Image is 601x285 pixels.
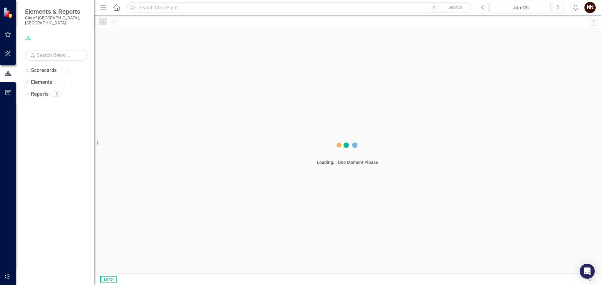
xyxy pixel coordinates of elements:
[25,8,88,15] span: Elements & Reports
[439,3,471,12] button: Search
[25,50,88,61] input: Search Below...
[3,7,15,18] img: ClearPoint Strategy
[31,91,49,98] a: Reports
[449,5,462,10] span: Search
[317,159,378,165] div: Loading... One Moment Please
[100,276,117,282] span: Editor
[52,92,62,97] div: 5
[493,4,548,12] div: Jun-25
[491,2,551,13] button: Jun-25
[584,2,596,13] button: NN
[31,79,52,86] a: Elements
[31,67,57,74] a: Scorecards
[580,264,595,279] div: Open Intercom Messenger
[127,2,472,13] input: Search ClearPoint...
[25,15,88,26] small: City of [GEOGRAPHIC_DATA], [GEOGRAPHIC_DATA]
